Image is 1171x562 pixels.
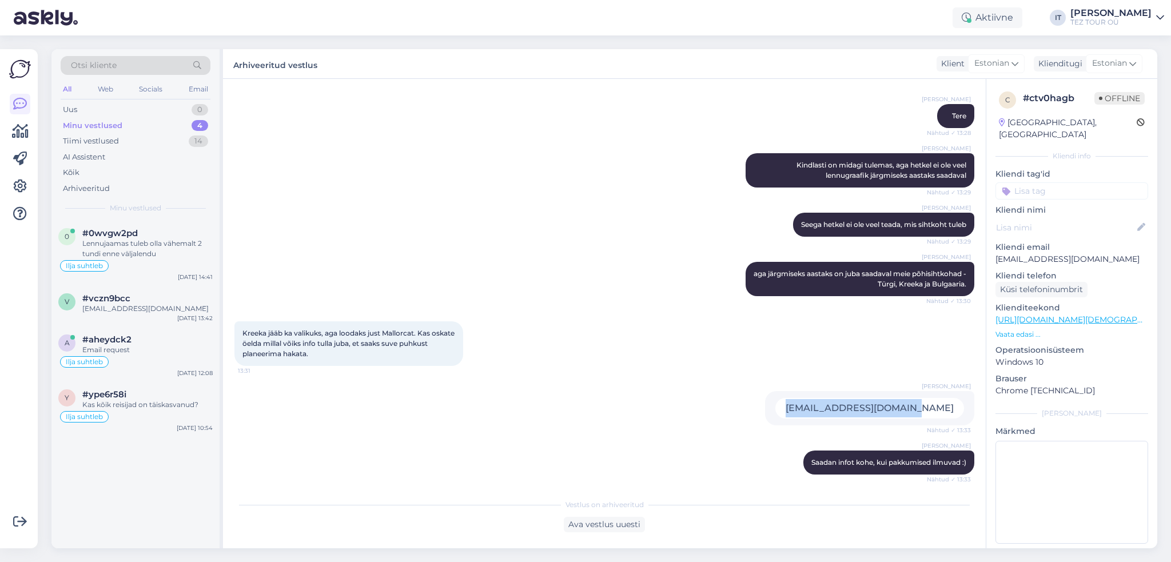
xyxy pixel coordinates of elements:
[9,58,31,80] img: Askly Logo
[999,117,1137,141] div: [GEOGRAPHIC_DATA], [GEOGRAPHIC_DATA]
[82,345,213,355] div: Email request
[1070,9,1152,18] div: [PERSON_NAME]
[564,517,645,532] div: Ava vestlus uuesti
[192,120,208,131] div: 4
[801,220,966,229] span: Seega hetkel ei ole veel teada, mis sihtkoht tuleb
[995,282,1088,297] div: Küsi telefoninumbrit
[1094,92,1145,105] span: Offline
[953,7,1022,28] div: Aktiivne
[63,152,105,163] div: AI Assistent
[192,104,208,115] div: 0
[995,168,1148,180] p: Kliendi tag'id
[565,500,644,510] span: Vestlus on arhiveeritud
[995,253,1148,265] p: [EMAIL_ADDRESS][DOMAIN_NAME]
[974,57,1009,70] span: Estonian
[82,228,138,238] span: #0wvgw2pd
[927,237,971,246] span: Nähtud ✓ 13:29
[995,241,1148,253] p: Kliendi email
[71,59,117,71] span: Otsi kliente
[110,203,161,213] span: Minu vestlused
[63,104,77,115] div: Uus
[66,262,103,269] span: Ilja suhtleb
[63,120,122,131] div: Minu vestlused
[1070,9,1164,27] a: [PERSON_NAME]TEZ TOUR OÜ
[937,58,965,70] div: Klient
[775,398,964,418] div: [EMAIL_ADDRESS][DOMAIN_NAME]
[995,408,1148,418] div: [PERSON_NAME]
[995,204,1148,216] p: Kliendi nimi
[61,82,74,97] div: All
[995,302,1148,314] p: Klienditeekond
[926,297,971,305] span: Nähtud ✓ 13:30
[178,273,213,281] div: [DATE] 14:41
[754,269,968,288] span: aga järgmiseks aastaks on juba saadaval meie põhisihtkohad - Türgi, Kreeka ja Bulgaaria.
[1034,58,1082,70] div: Klienditugi
[189,135,208,147] div: 14
[1023,91,1094,105] div: # ctv0hagb
[63,183,110,194] div: Arhiveeritud
[63,167,79,178] div: Kõik
[811,458,966,467] span: Saadan infot kohe, kui pakkumised ilmuvad :)
[82,334,132,345] span: #aheydck2
[1005,95,1010,104] span: c
[995,373,1148,385] p: Brauser
[233,56,317,71] label: Arhiveeritud vestlus
[927,475,971,484] span: Nähtud ✓ 13:33
[65,393,69,402] span: y
[922,95,971,103] span: [PERSON_NAME]
[995,385,1148,397] p: Chrome [TECHNICAL_ID]
[1092,57,1127,70] span: Estonian
[796,161,968,180] span: Kindlasti on midagi tulemas, aga hetkel ei ole veel lennugraafik järgmiseks aastaks saadaval
[995,425,1148,437] p: Märkmed
[995,151,1148,161] div: Kliendi info
[995,270,1148,282] p: Kliendi telefon
[65,232,69,241] span: 0
[996,221,1135,234] input: Lisa nimi
[952,111,966,120] span: Tere
[995,356,1148,368] p: Windows 10
[238,366,281,375] span: 13:31
[63,135,119,147] div: Tiimi vestlused
[82,389,126,400] span: #ype6r58i
[995,329,1148,340] p: Vaata edasi ...
[922,382,971,390] span: [PERSON_NAME]
[82,304,213,314] div: [EMAIL_ADDRESS][DOMAIN_NAME]
[995,344,1148,356] p: Operatsioonisüsteem
[66,358,103,365] span: Ilja suhtleb
[66,413,103,420] span: Ilja suhtleb
[927,129,971,137] span: Nähtud ✓ 13:28
[922,253,971,261] span: [PERSON_NAME]
[186,82,210,97] div: Email
[82,400,213,410] div: Kas kõik reisijad on täiskasvanud?
[922,441,971,450] span: [PERSON_NAME]
[65,297,69,306] span: v
[927,188,971,197] span: Nähtud ✓ 13:29
[95,82,115,97] div: Web
[177,424,213,432] div: [DATE] 10:54
[927,426,971,435] span: Nähtud ✓ 13:33
[177,369,213,377] div: [DATE] 12:08
[922,144,971,153] span: [PERSON_NAME]
[65,338,70,347] span: a
[242,329,456,358] span: Kreeka jääb ka valikuks, aga loodaks just Mallorcat. Kas oskate öelda millal võiks info tulla jub...
[82,238,213,259] div: Lennujaamas tuleb olla vähemalt 2 tundi enne väljalendu
[177,314,213,322] div: [DATE] 13:42
[1050,10,1066,26] div: IT
[137,82,165,97] div: Socials
[82,293,130,304] span: #vczn9bcc
[1070,18,1152,27] div: TEZ TOUR OÜ
[995,182,1148,200] input: Lisa tag
[922,204,971,212] span: [PERSON_NAME]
